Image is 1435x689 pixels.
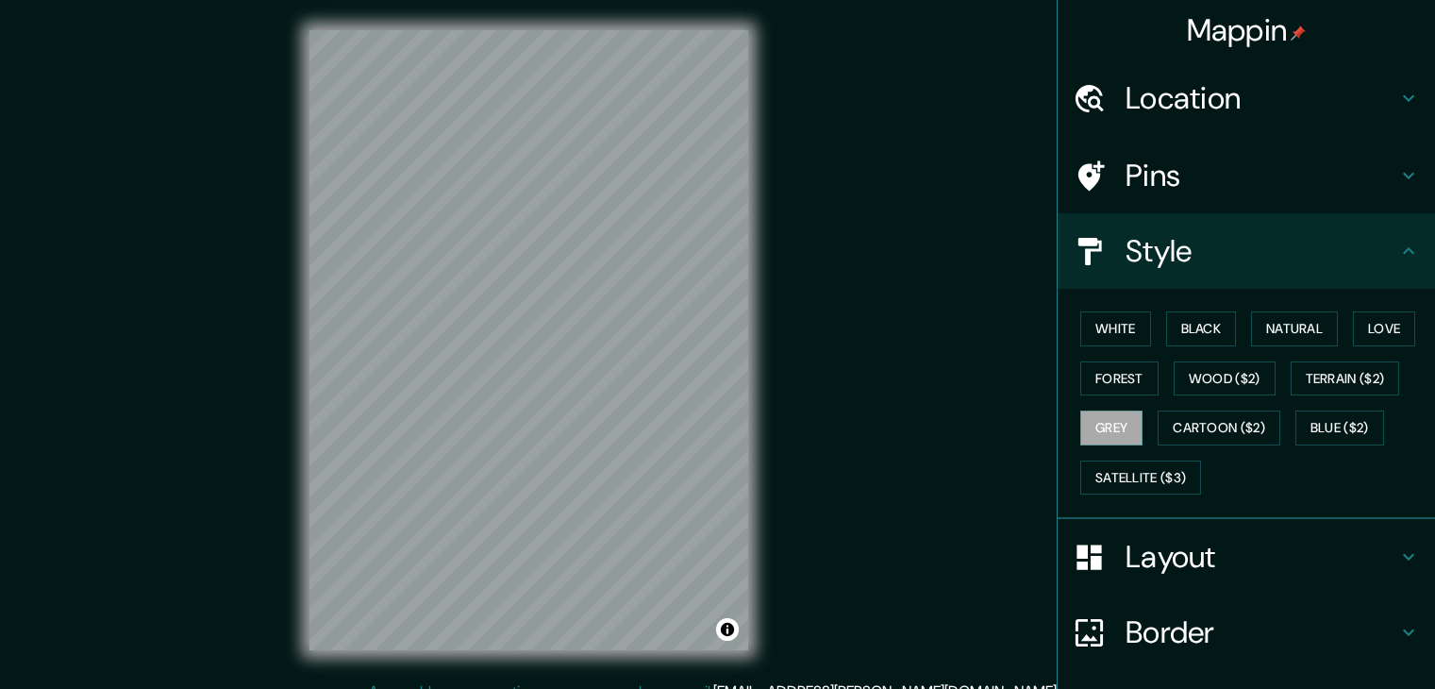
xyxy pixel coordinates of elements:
[1174,361,1276,396] button: Wood ($2)
[309,30,748,650] canvas: Map
[1058,595,1435,670] div: Border
[1126,613,1397,651] h4: Border
[1126,157,1397,194] h4: Pins
[1058,519,1435,595] div: Layout
[1187,11,1307,49] h4: Mappin
[1251,311,1338,346] button: Natural
[716,618,739,641] button: Toggle attribution
[1158,411,1280,445] button: Cartoon ($2)
[1291,25,1306,41] img: pin-icon.png
[1126,538,1397,576] h4: Layout
[1058,138,1435,213] div: Pins
[1080,361,1159,396] button: Forest
[1080,411,1143,445] button: Grey
[1126,79,1397,117] h4: Location
[1080,311,1151,346] button: White
[1126,232,1397,270] h4: Style
[1058,213,1435,289] div: Style
[1291,361,1400,396] button: Terrain ($2)
[1353,311,1415,346] button: Love
[1295,411,1384,445] button: Blue ($2)
[1058,60,1435,136] div: Location
[1267,615,1414,668] iframe: Help widget launcher
[1166,311,1237,346] button: Black
[1080,461,1201,496] button: Satellite ($3)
